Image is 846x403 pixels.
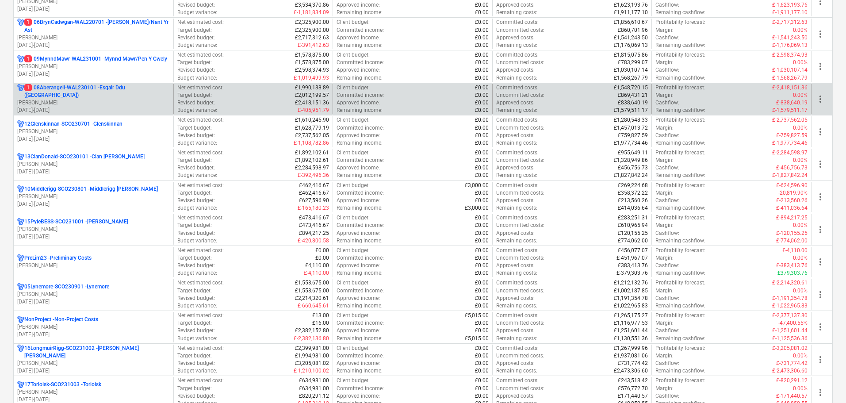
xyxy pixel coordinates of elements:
span: more_vert [815,29,826,39]
p: Profitability forecast : [655,149,705,157]
p: 08Aberangell-WAL230101 - Esgair Ddu ([GEOGRAPHIC_DATA]) [24,84,170,99]
p: [DATE] - [DATE] [17,135,170,143]
p: Approved income : [337,1,380,9]
p: £2,717,312.63 [295,34,329,42]
p: £3,000.00 [465,204,489,212]
p: £-1,541,243.50 [772,34,808,42]
p: £-2,737,562.05 [772,116,808,124]
p: £0.00 [475,139,489,147]
p: £0.00 [475,27,489,34]
p: £473,416.67 [299,222,329,229]
p: Profitability forecast : [655,182,705,189]
p: £3,534,370.86 [295,1,329,9]
p: Remaining income : [337,172,383,179]
p: £1,541,243.50 [614,34,648,42]
p: 13ClanDonald-SCO230101 - Clan [PERSON_NAME] [24,153,145,161]
p: Net estimated cost : [177,51,224,59]
p: Net estimated cost : [177,214,224,222]
p: £1,977,734.46 [614,139,648,147]
p: [DATE] - [DATE] [17,331,170,338]
p: £-405,951.79 [298,107,329,114]
p: Remaining income : [337,139,383,147]
p: £-2,598,374.93 [772,51,808,59]
p: Budget variance : [177,9,217,16]
p: Cashflow : [655,66,679,74]
p: Revised budget : [177,197,215,204]
p: [DATE] - [DATE] [17,42,170,49]
p: 12Glenskinnan-SCO230701 - Glenskinnan [24,120,122,128]
p: £0.00 [475,189,489,197]
p: £1,579,511.17 [614,107,648,114]
p: £0.00 [475,99,489,107]
p: Profitability forecast : [655,51,705,59]
p: Client budget : [337,182,370,189]
div: Project has multi currencies enabled [17,345,24,360]
p: 10Middlerigg-SCO230801 - Middlerigg [PERSON_NAME] [24,185,158,193]
p: Approved costs : [496,66,535,74]
p: £462,416.67 [299,182,329,189]
p: Margin : [655,157,674,164]
p: Client budget : [337,84,370,92]
p: £456,756.73 [618,164,648,172]
div: Project has multi currencies enabled [17,84,24,99]
p: £-392,496.36 [298,172,329,179]
p: Profitability forecast : [655,214,705,222]
p: £1,176,069.13 [614,42,648,49]
div: Project has multi currencies enabled [17,55,24,63]
p: £0.00 [475,197,489,204]
p: £0.00 [475,132,489,139]
p: £0.00 [475,9,489,16]
p: £2,598,374.93 [295,66,329,74]
p: [DATE] - [DATE] [17,200,170,208]
p: [DATE] - [DATE] [17,233,170,241]
span: more_vert [815,159,826,169]
p: 0.00% [793,124,808,132]
p: Remaining income : [337,9,383,16]
p: £1,623,193.76 [614,1,648,9]
div: 12Glenskinnan-SCO230701 -Glenskinnan[PERSON_NAME][DATE]-[DATE] [17,120,170,143]
div: 16LongmuirRigg-SCO231002 -[PERSON_NAME] [PERSON_NAME][PERSON_NAME][DATE]-[DATE] [17,345,170,375]
p: £0.00 [475,19,489,26]
p: Cashflow : [655,164,679,172]
p: Committed income : [337,27,384,34]
p: £1,827,842.24 [614,172,648,179]
p: Remaining cashflow : [655,9,705,16]
p: Remaining income : [337,107,383,114]
p: £0.00 [475,124,489,132]
p: £-391,412.63 [298,42,329,49]
iframe: Chat Widget [802,361,846,403]
div: 05Lynemore-SCO230901 -Lynemore[PERSON_NAME][DATE]-[DATE] [17,283,170,306]
p: Remaining income : [337,74,383,82]
p: Approved costs : [496,197,535,204]
p: £-1,568,267.79 [772,74,808,82]
p: Remaining costs : [496,9,537,16]
p: £473,416.67 [299,214,329,222]
p: £283,251.31 [618,214,648,222]
p: £1,911,177.10 [614,9,648,16]
p: Budget variance : [177,74,217,82]
p: £-1,579,511.17 [772,107,808,114]
p: £358,372.22 [618,189,648,197]
p: Approved income : [337,197,380,204]
p: £1,892,102.61 [295,149,329,157]
div: Project has multi currencies enabled [17,120,24,128]
p: Margin : [655,92,674,99]
p: Approved costs : [496,164,535,172]
p: Committed income : [337,189,384,197]
div: Project has multi currencies enabled [17,153,24,161]
p: £414,036.64 [618,204,648,212]
span: more_vert [815,192,826,202]
p: Uncommitted costs : [496,92,544,99]
div: 108Aberangell-WAL230101 -Esgair Ddu ([GEOGRAPHIC_DATA])[PERSON_NAME][DATE]-[DATE] [17,84,170,115]
p: Cashflow : [655,99,679,107]
p: £2,284,598.97 [295,164,329,172]
p: Remaining cashflow : [655,172,705,179]
p: 17Torloisk-SCO231003 - Torloisk [24,381,101,388]
p: Net estimated cost : [177,149,224,157]
p: Revised budget : [177,1,215,9]
p: £0.00 [475,42,489,49]
p: £2,012,199.57 [295,92,329,99]
p: £0.00 [475,74,489,82]
p: £627,596.90 [299,197,329,204]
p: £1,610,245.90 [295,116,329,124]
